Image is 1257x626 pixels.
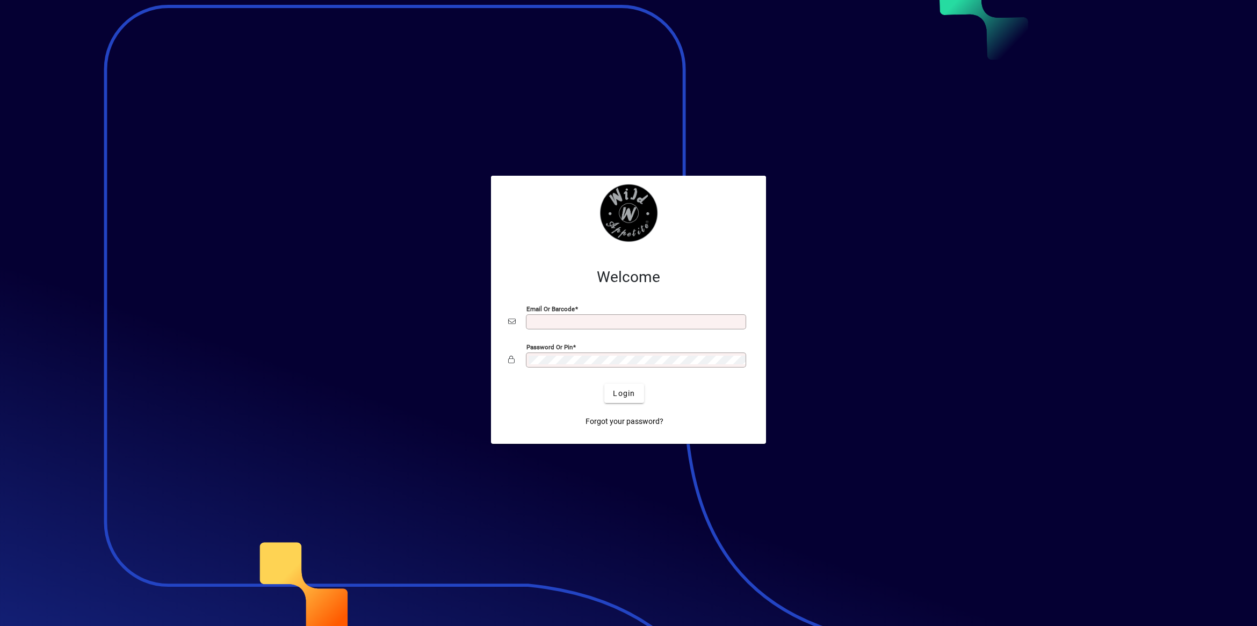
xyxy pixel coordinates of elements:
mat-label: Password or Pin [526,343,573,351]
a: Forgot your password? [581,412,668,431]
h2: Welcome [508,268,749,286]
span: Login [613,388,635,399]
mat-label: Email or Barcode [526,305,575,313]
span: Forgot your password? [586,416,663,427]
button: Login [604,384,644,403]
